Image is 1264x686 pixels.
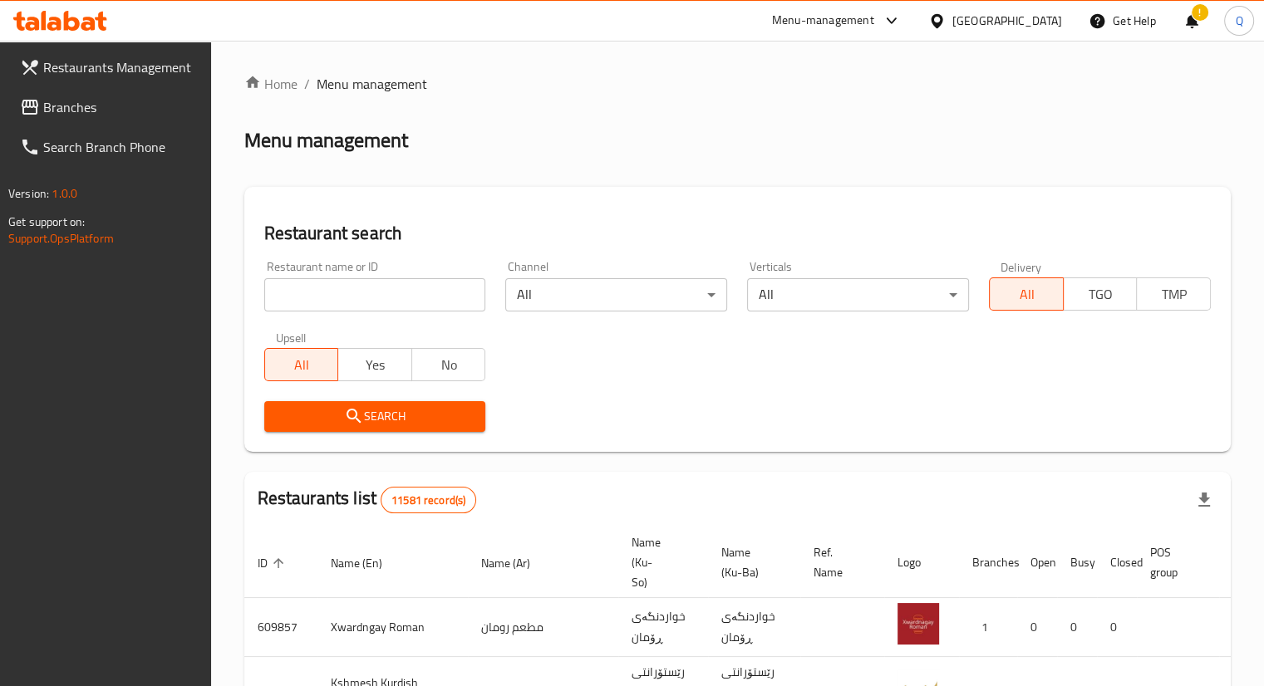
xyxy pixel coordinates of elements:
span: Name (Ar) [481,553,552,573]
div: Menu-management [772,11,874,31]
td: 0 [1017,598,1057,657]
span: Ref. Name [814,542,864,582]
td: خواردنگەی ڕۆمان [618,598,708,657]
button: Search [264,401,486,432]
span: No [419,353,480,377]
td: 0 [1057,598,1097,657]
span: Q [1235,12,1242,30]
div: [GEOGRAPHIC_DATA] [952,12,1062,30]
button: TMP [1136,277,1211,311]
a: Branches [7,87,211,127]
span: Get support on: [8,211,85,233]
span: Search Branch Phone [43,137,198,157]
span: POS group [1150,542,1199,582]
button: TGO [1063,277,1138,311]
td: خواردنگەی ڕۆمان [708,598,800,657]
div: All [747,278,969,311]
span: All [996,282,1057,306]
li: / [304,74,310,94]
span: 11581 record(s) [381,492,475,508]
span: TGO [1070,282,1131,306]
th: Open [1017,527,1057,598]
span: Branches [43,97,198,117]
div: Export file [1184,480,1224,520]
span: Version: [8,183,49,204]
span: Yes [345,353,406,377]
span: Name (Ku-Ba) [721,542,780,582]
input: Search for restaurant name or ID.. [264,278,486,311]
span: ID [258,553,289,573]
button: All [989,277,1064,311]
td: 0 [1097,598,1137,657]
span: TMP [1144,282,1204,306]
td: Xwardngay Roman [317,598,468,657]
td: 609857 [244,598,317,657]
span: Search [278,406,473,427]
th: Busy [1057,527,1097,598]
h2: Menu management [244,127,408,154]
h2: Restaurants list [258,486,477,513]
span: All [272,353,332,377]
td: مطعم رومان [468,598,618,657]
img: Xwardngay Roman [898,603,939,644]
span: Name (En) [331,553,404,573]
h2: Restaurant search [264,221,1211,246]
button: No [411,348,486,381]
th: Closed [1097,527,1137,598]
span: 1.0.0 [52,183,77,204]
a: Support.OpsPlatform [8,228,114,249]
th: Branches [959,527,1017,598]
label: Delivery [1001,261,1042,272]
nav: breadcrumb [244,74,1231,94]
button: All [264,348,339,381]
span: Menu management [317,74,427,94]
td: 1 [959,598,1017,657]
label: Upsell [276,331,307,343]
th: Logo [884,527,959,598]
a: Search Branch Phone [7,127,211,167]
a: Home [244,74,298,94]
span: Name (Ku-So) [632,532,688,592]
div: All [505,278,727,311]
a: Restaurants Management [7,47,211,87]
button: Yes [337,348,412,381]
span: Restaurants Management [43,57,198,77]
div: Total records count [381,487,476,513]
